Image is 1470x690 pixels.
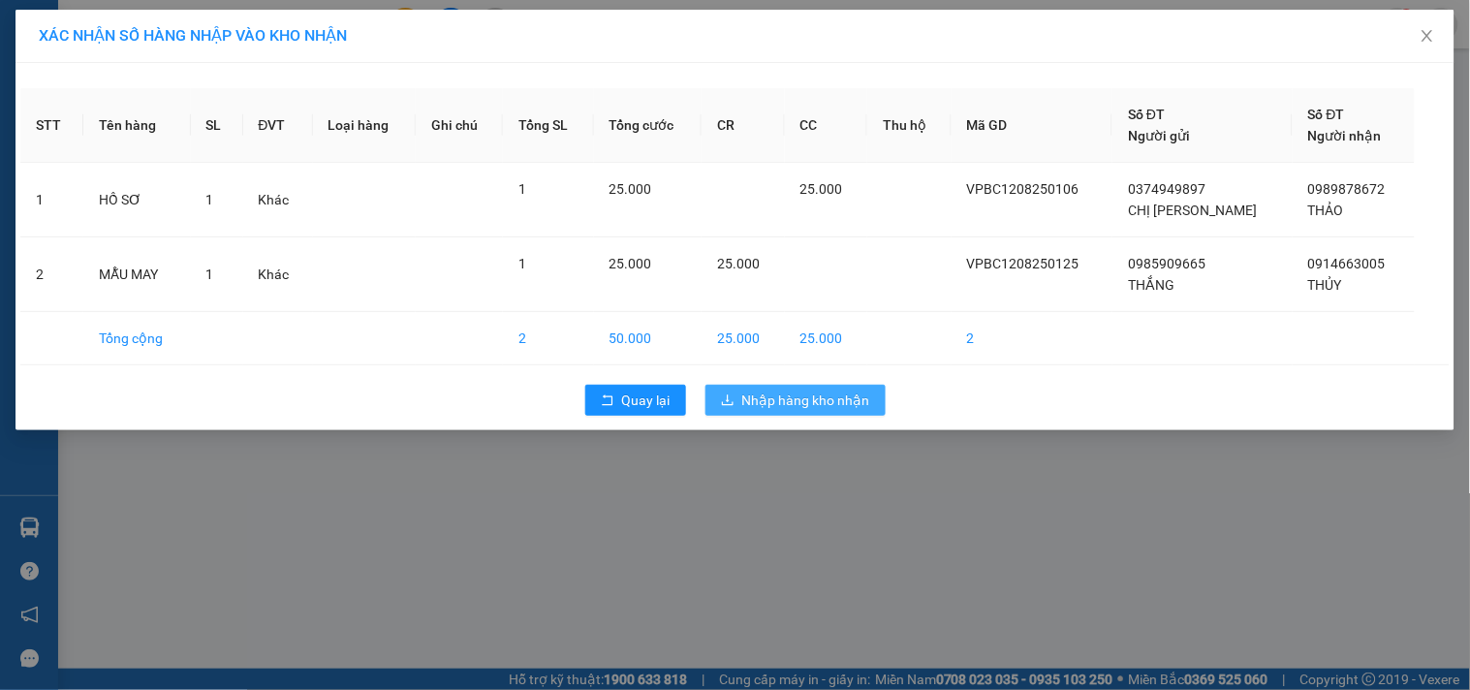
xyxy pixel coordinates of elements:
[967,181,1079,197] span: VPBC1208250106
[717,256,760,271] span: 25.000
[1400,10,1454,64] button: Close
[83,163,190,237] td: HỒ SƠ
[1128,181,1205,197] span: 0374949897
[20,88,83,163] th: STT
[243,237,313,312] td: Khác
[601,393,614,409] span: rollback
[313,88,417,163] th: Loại hàng
[206,267,214,282] span: 1
[83,312,190,365] td: Tổng cộng
[1308,128,1382,143] span: Người nhận
[967,256,1079,271] span: VPBC1208250125
[702,312,785,365] td: 25.000
[1128,107,1165,122] span: Số ĐT
[20,163,83,237] td: 1
[518,181,526,197] span: 1
[867,88,952,163] th: Thu hộ
[1128,277,1174,293] span: THẮNG
[1308,256,1386,271] span: 0914663005
[594,88,702,163] th: Tổng cước
[191,88,243,163] th: SL
[518,256,526,271] span: 1
[742,390,870,411] span: Nhập hàng kho nhận
[585,385,686,416] button: rollbackQuay lại
[785,312,868,365] td: 25.000
[1128,256,1205,271] span: 0985909665
[705,385,886,416] button: downloadNhập hàng kho nhận
[610,256,652,271] span: 25.000
[1308,181,1386,197] span: 0989878672
[702,88,785,163] th: CR
[622,390,671,411] span: Quay lại
[1308,203,1344,218] span: THẢO
[1308,107,1345,122] span: Số ĐT
[785,88,868,163] th: CC
[20,237,83,312] td: 2
[1128,128,1190,143] span: Người gửi
[503,88,593,163] th: Tổng SL
[83,88,190,163] th: Tên hàng
[243,88,313,163] th: ĐVT
[721,393,735,409] span: download
[800,181,843,197] span: 25.000
[206,192,214,207] span: 1
[1420,28,1435,44] span: close
[952,312,1113,365] td: 2
[39,26,347,45] span: XÁC NHẬN SỐ HÀNG NHẬP VÀO KHO NHẬN
[503,312,593,365] td: 2
[594,312,702,365] td: 50.000
[243,163,313,237] td: Khác
[1128,203,1257,218] span: CHỊ [PERSON_NAME]
[952,88,1113,163] th: Mã GD
[83,237,190,312] td: MẪU MAY
[416,88,503,163] th: Ghi chú
[1308,277,1342,293] span: THỦY
[610,181,652,197] span: 25.000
